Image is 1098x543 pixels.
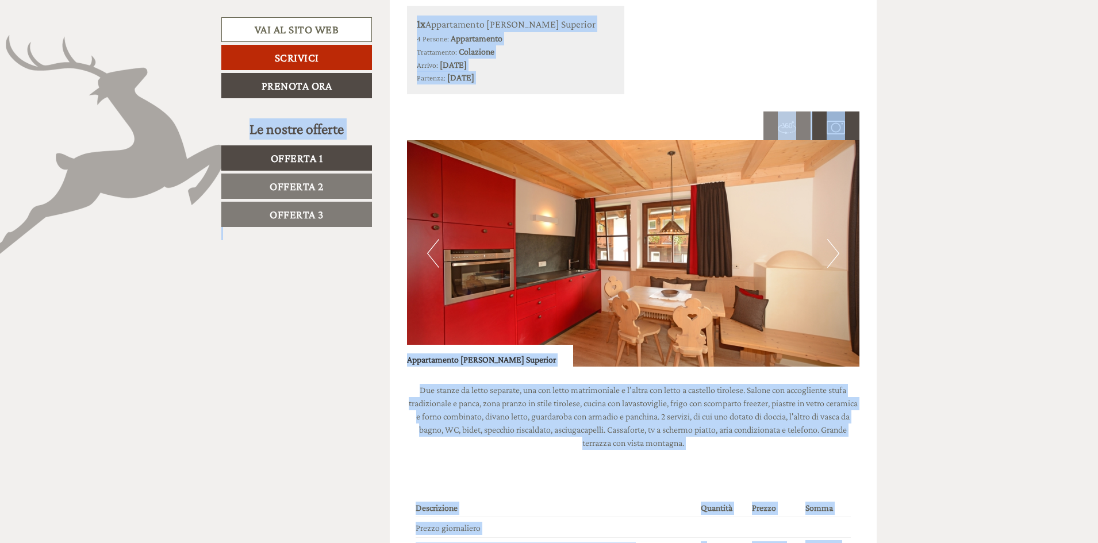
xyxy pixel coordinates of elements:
[202,9,251,28] div: giovedì
[221,73,372,98] a: Prenota ora
[747,499,801,517] th: Prezzo
[696,499,747,517] th: Quantità
[447,72,474,82] b: [DATE]
[17,33,153,43] div: Zin Senfter Residence
[417,74,446,82] small: Partenza:
[271,152,323,164] span: Offerta 1
[416,517,696,538] td: Prezzo giornaliero
[451,33,502,43] b: Appartamento
[17,56,153,64] small: 11:36
[827,239,839,268] button: Next
[417,16,615,32] div: Appartamento [PERSON_NAME] Superior
[221,17,372,42] a: Vai al sito web
[270,208,324,221] span: Offerta 3
[389,298,454,323] button: Invia
[9,31,159,66] div: Buon giorno, come possiamo aiutarla?
[416,499,696,517] th: Descrizione
[827,118,845,137] img: camera.svg
[407,140,860,367] img: image
[221,118,372,140] div: Le nostre offerte
[407,384,860,449] p: Due stanze da letto separate, una con letto matrimoniale e l’altra con letto a castello tirolese....
[417,48,457,56] small: Trattamento:
[778,118,796,137] img: 360-grad.svg
[270,180,324,192] span: Offerta 2
[221,45,372,70] a: Scrivici
[459,47,494,56] b: Colazione
[417,34,449,43] small: 4 Persone:
[407,345,573,367] div: Appartamento [PERSON_NAME] Superior
[801,499,851,517] th: Somma
[417,17,425,30] b: 1x
[417,61,438,70] small: Arrivo:
[427,239,439,268] button: Previous
[440,60,467,70] b: [DATE]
